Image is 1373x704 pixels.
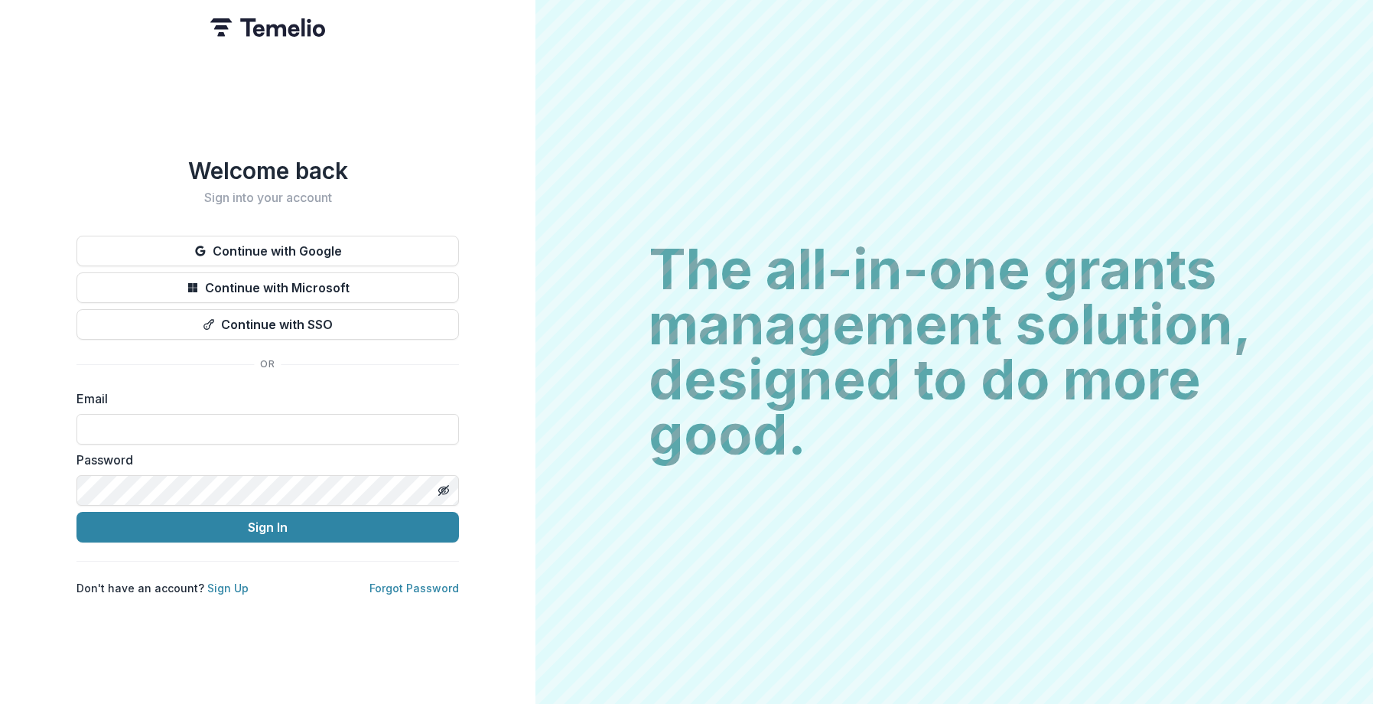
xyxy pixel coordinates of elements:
a: Forgot Password [369,582,459,595]
h1: Welcome back [76,157,459,184]
label: Email [76,389,450,408]
button: Toggle password visibility [431,478,456,503]
a: Sign Up [207,582,249,595]
img: Temelio [210,18,325,37]
p: Don't have an account? [76,580,249,596]
button: Sign In [76,512,459,543]
button: Continue with Microsoft [76,272,459,303]
button: Continue with SSO [76,309,459,340]
h2: Sign into your account [76,191,459,205]
button: Continue with Google [76,236,459,266]
label: Password [76,451,450,469]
